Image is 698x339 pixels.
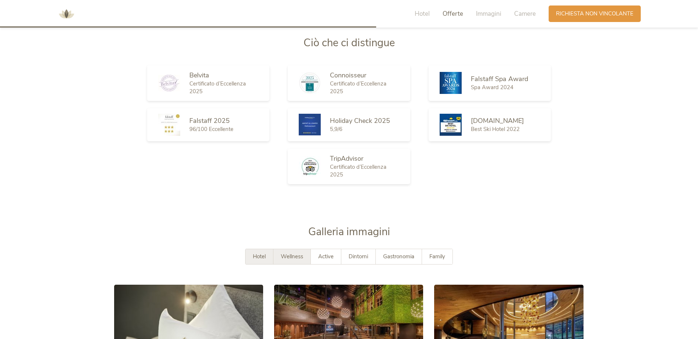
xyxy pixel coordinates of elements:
span: Connoisseur [330,71,366,80]
a: AMONTI & LUNARIS Wellnessresort [55,11,77,16]
span: Offerte [443,10,463,18]
span: Best Ski Hotel 2022 [471,125,520,133]
span: Belvita [189,71,209,80]
span: 96/100 Eccellente [189,125,233,133]
img: Falstaff Spa Award [440,72,462,94]
span: [DOMAIN_NAME] [471,116,524,125]
span: 5,9/6 [330,125,342,133]
span: Richiesta non vincolante [556,10,633,18]
img: Connoisseur [299,72,321,94]
span: Dintorni [349,253,368,260]
span: Certificato d’Eccellenza 2025 [189,80,246,95]
span: Hotel [253,253,266,260]
img: Skiresort.de [440,114,462,136]
span: Hotel [415,10,430,18]
img: AMONTI & LUNARIS Wellnessresort [55,3,77,25]
span: Falstaff Spa Award [471,74,528,83]
span: Galleria immagini [308,225,390,239]
span: Gastronomia [383,253,414,260]
span: Certificato d’Eccellenza 2025 [330,80,386,95]
img: Falstaff 2025 [158,114,180,136]
span: Active [318,253,334,260]
span: TripAdvisor [330,154,363,163]
span: Holiday Check 2025 [330,116,390,125]
span: Certificato d’Eccellenza 2025 [330,163,386,178]
span: Falstaff 2025 [189,116,230,125]
img: Belvita [158,75,180,91]
span: Spa Award 2024 [471,84,513,91]
span: Ciò che ci distingue [303,36,395,50]
img: TripAdvisor [299,156,321,176]
span: Wellness [281,253,303,260]
img: Holiday Check 2025 [299,114,321,135]
span: Camere [514,10,536,18]
span: Immagini [476,10,501,18]
span: Family [429,253,445,260]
